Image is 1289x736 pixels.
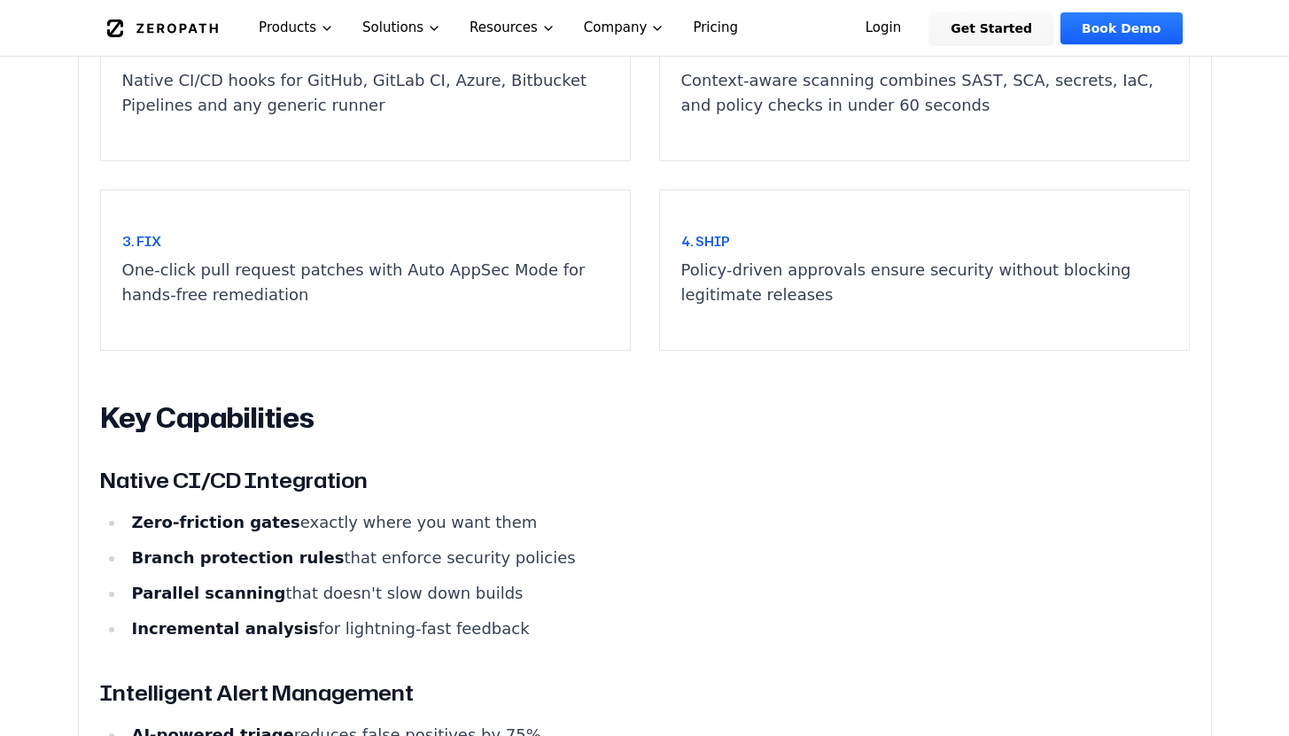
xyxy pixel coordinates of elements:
[1060,12,1182,44] a: Book Demo
[100,400,1190,436] h2: Key Capabilities
[131,513,299,531] strong: Zero-friction gates
[100,677,1190,709] h3: Intelligent Alert Management
[122,258,609,307] p: One-click pull request patches with Auto AppSec Mode for hands-free remediation
[844,12,923,44] a: Login
[125,616,1190,641] li: for lightning-fast feedback
[131,548,344,567] strong: Branch protection rules
[125,546,1190,570] li: that enforce security policies
[681,68,1168,118] p: Context-aware scanning combines SAST, SCA, secrets, IaC, and policy checks in under 60 seconds
[681,258,1168,307] p: Policy-driven approvals ensure security without blocking legitimate releases
[131,584,285,602] strong: Parallel scanning
[122,68,609,118] p: Native CI/CD hooks for GitHub, GitLab CI, Azure, Bitbucket Pipelines and any generic runner
[681,233,1168,251] h3: 4. Ship
[122,233,609,251] h3: 3. Fix
[125,581,1190,606] li: that doesn't slow down builds
[929,12,1053,44] a: Get Started
[125,510,1190,535] li: exactly where you want them
[100,464,1190,496] h3: Native CI/CD Integration
[131,619,318,638] strong: Incremental analysis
